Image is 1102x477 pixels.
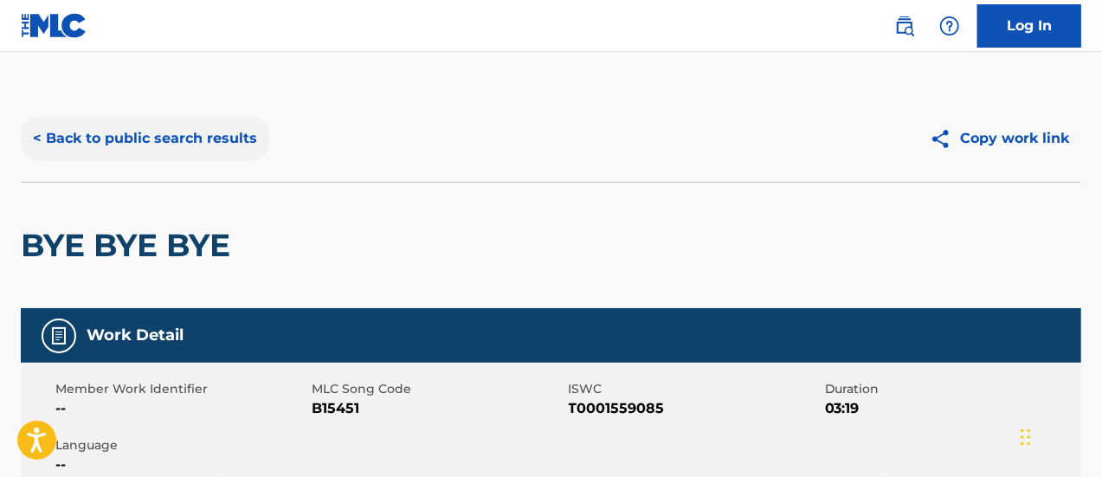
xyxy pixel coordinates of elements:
h5: Work Detail [87,326,184,345]
span: Duration [825,380,1077,398]
img: help [939,16,960,36]
div: Help [932,9,967,43]
span: Language [55,436,307,454]
button: < Back to public search results [21,117,269,160]
h2: BYE BYE BYE [21,226,239,265]
a: Log In [977,4,1081,48]
span: 03:19 [825,398,1077,419]
div: Glisser [1021,411,1031,463]
a: Public Search [887,9,922,43]
span: T0001559085 [569,398,821,419]
iframe: Chat Widget [1015,394,1102,477]
img: Copy work link [930,128,960,150]
img: Work Detail [48,326,69,346]
img: search [894,16,915,36]
span: Member Work Identifier [55,380,307,398]
img: MLC Logo [21,13,87,38]
button: Copy work link [918,117,1081,160]
span: -- [55,454,307,475]
span: MLC Song Code [312,380,564,398]
div: Widget de chat [1015,394,1102,477]
span: -- [55,398,307,419]
span: B15451 [312,398,564,419]
span: ISWC [569,380,821,398]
